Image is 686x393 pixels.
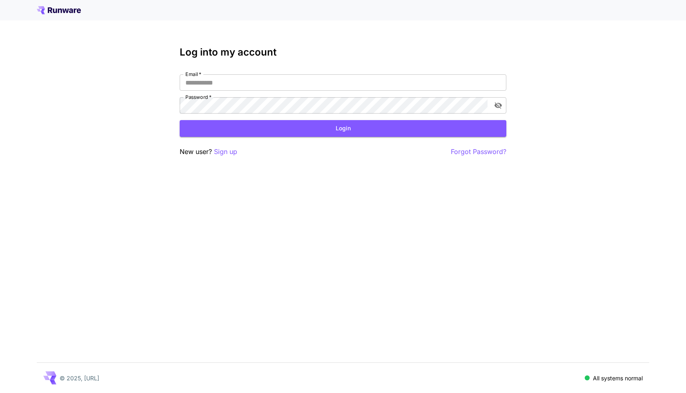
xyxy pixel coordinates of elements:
button: Sign up [214,147,237,157]
label: Email [185,71,201,78]
label: Password [185,94,212,100]
p: All systems normal [593,374,643,382]
button: Forgot Password? [451,147,506,157]
h3: Log into my account [180,47,506,58]
p: New user? [180,147,237,157]
button: Login [180,120,506,137]
p: © 2025, [URL] [60,374,99,382]
button: toggle password visibility [491,98,506,113]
